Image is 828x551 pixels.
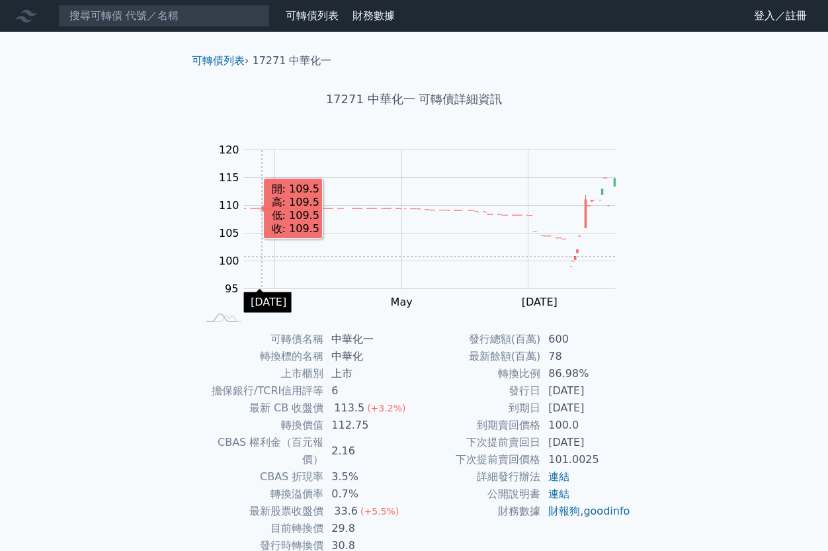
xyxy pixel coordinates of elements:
[414,400,540,417] td: 到期日
[391,296,413,308] tspan: May
[414,331,540,348] td: 發行總額(百萬)
[225,282,238,295] tspan: 95
[197,417,323,434] td: 轉換價值
[192,54,245,67] a: 可轉債列表
[540,451,631,468] td: 101.0025
[540,331,631,348] td: 600
[548,470,569,483] a: 連結
[414,417,540,434] td: 到期賣回價格
[197,434,323,468] td: CBAS 權利金（百元報價）
[323,348,414,365] td: 中華化
[197,348,323,365] td: 轉換標的名稱
[414,434,540,451] td: 下次提前賣回日
[323,468,414,486] td: 3.5%
[414,468,540,486] td: 詳細發行辦法
[414,486,540,503] td: 公開說明書
[219,171,239,184] tspan: 115
[197,365,323,382] td: 上市櫃別
[323,434,414,468] td: 2.16
[414,503,540,520] td: 財務數據
[197,400,323,417] td: 最新 CB 收盤價
[540,348,631,365] td: 78
[197,382,323,400] td: 擔保銀行/TCRI信用評等
[192,53,249,69] li: ›
[583,505,630,517] a: goodinfo
[219,255,239,267] tspan: 100
[548,505,580,517] a: 財報狗
[323,365,414,382] td: 上市
[197,331,323,348] td: 可轉債名稱
[414,348,540,365] td: 最新餘額(百萬)
[522,296,558,308] tspan: [DATE]
[323,417,414,434] td: 112.75
[548,487,569,500] a: 連結
[352,9,395,22] a: 財務數據
[212,144,636,308] g: Chart
[58,5,270,27] input: 搜尋可轉債 代號／名稱
[414,382,540,400] td: 發行日
[540,400,631,417] td: [DATE]
[331,503,360,520] div: 33.6
[360,506,399,517] span: (+5.5%)
[414,451,540,468] td: 下次提前賣回價格
[540,365,631,382] td: 86.98%
[540,503,631,520] td: ,
[323,486,414,503] td: 0.7%
[331,400,367,417] div: 113.5
[197,520,323,537] td: 目前轉換價
[540,434,631,451] td: [DATE]
[323,520,414,537] td: 29.8
[367,403,405,413] span: (+3.2%)
[197,503,323,520] td: 最新股票收盤價
[219,227,239,239] tspan: 105
[540,417,631,434] td: 100.0
[219,144,239,156] tspan: 120
[253,53,332,69] li: 17271 中華化一
[197,486,323,503] td: 轉換溢價率
[286,9,339,22] a: 可轉債列表
[323,331,414,348] td: 中華化一
[323,382,414,400] td: 6
[197,468,323,486] td: CBAS 折現率
[743,5,817,26] a: 登入／註冊
[540,382,631,400] td: [DATE]
[181,90,647,108] h1: 17271 中華化一 可轉債詳細資訊
[265,296,285,308] tspan: Mar
[414,365,540,382] td: 轉換比例
[219,199,239,212] tspan: 110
